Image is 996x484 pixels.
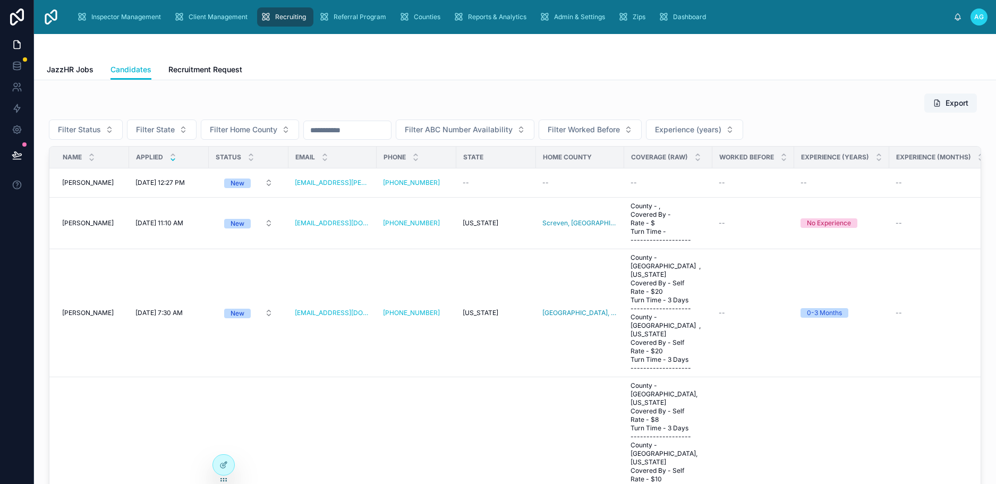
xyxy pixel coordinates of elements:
span: -- [801,179,807,187]
a: [US_STATE] [463,219,530,227]
a: [EMAIL_ADDRESS][DOMAIN_NAME] [295,219,370,227]
a: [GEOGRAPHIC_DATA], [GEOGRAPHIC_DATA] [542,309,618,317]
span: Name [63,153,82,162]
a: Admin & Settings [536,7,612,27]
a: [PHONE_NUMBER] [383,309,450,317]
a: Candidates [110,60,151,80]
a: -- [896,309,985,317]
span: Recruitment Request [168,64,242,75]
span: [DATE] 7:30 AM [135,309,183,317]
span: Admin & Settings [554,13,605,21]
span: -- [631,179,637,187]
a: Screven, [GEOGRAPHIC_DATA] [542,219,618,227]
span: [US_STATE] [463,219,498,227]
span: Candidates [110,64,151,75]
a: County - [GEOGRAPHIC_DATA] , [US_STATE] Covered By - Self Rate - $20 Turn Time - 3 Days ---------... [631,253,706,372]
span: -- [896,179,902,187]
div: 0-3 Months [807,308,842,318]
a: [DATE] 11:10 AM [135,219,202,227]
a: Select Button [215,213,282,233]
span: Filter ABC Number Availability [405,124,513,135]
button: Select Button [646,120,743,140]
span: Experience (months) [896,153,971,162]
a: Recruitment Request [168,60,242,81]
a: [PHONE_NUMBER] [383,219,450,227]
a: -- [896,179,985,187]
a: Inspector Management [73,7,168,27]
span: Zips [633,13,645,21]
span: Status [216,153,241,162]
a: -- [542,179,618,187]
span: Home County [543,153,592,162]
a: [PERSON_NAME] [62,309,123,317]
a: [US_STATE] [463,309,530,317]
img: App logo [42,9,59,26]
span: Experience (years) [801,153,869,162]
a: [EMAIL_ADDRESS][PERSON_NAME][DOMAIN_NAME] [295,179,370,187]
button: Select Button [201,120,299,140]
a: Zips [615,7,653,27]
a: Referral Program [316,7,394,27]
span: AG [974,13,984,21]
span: -- [463,179,469,187]
a: Client Management [171,7,255,27]
a: -- [719,309,788,317]
span: Referral Program [334,13,386,21]
a: No Experience [801,218,883,228]
a: [PERSON_NAME] [62,179,123,187]
span: Email [295,153,315,162]
a: [PHONE_NUMBER] [383,309,440,317]
div: New [231,219,244,228]
a: [PHONE_NUMBER] [383,179,450,187]
button: Select Button [216,303,282,322]
a: Reports & Analytics [450,7,534,27]
span: County - , Covered By - Rate - $ Turn Time - ------------------- [631,202,706,244]
span: Inspector Management [91,13,161,21]
a: Counties [396,7,448,27]
button: Export [924,94,977,113]
span: Filter Status [58,124,101,135]
span: Applied [136,153,163,162]
a: Select Button [215,173,282,193]
div: New [231,179,244,188]
button: Select Button [396,120,534,140]
span: [PERSON_NAME] [62,219,114,227]
a: [PHONE_NUMBER] [383,179,440,187]
span: Recruiting [275,13,306,21]
span: -- [896,219,902,227]
span: Dashboard [673,13,706,21]
span: Filter Worked Before [548,124,620,135]
span: Phone [384,153,406,162]
a: [DATE] 12:27 PM [135,179,202,187]
a: Recruiting [257,7,313,27]
a: -- [896,219,985,227]
a: -- [719,179,788,187]
a: -- [719,219,788,227]
span: Coverage (Raw) [631,153,688,162]
button: Select Button [127,120,197,140]
span: [DATE] 11:10 AM [135,219,183,227]
a: [EMAIL_ADDRESS][DOMAIN_NAME] [295,309,370,317]
a: Dashboard [655,7,713,27]
span: -- [719,309,725,317]
a: -- [801,179,883,187]
div: scrollable content [68,5,954,29]
span: [DATE] 12:27 PM [135,179,185,187]
span: Reports & Analytics [468,13,526,21]
span: State [463,153,483,162]
span: JazzHR Jobs [47,64,93,75]
a: 0-3 Months [801,308,883,318]
div: No Experience [807,218,851,228]
span: Counties [414,13,440,21]
span: Client Management [189,13,248,21]
span: [PERSON_NAME] [62,309,114,317]
button: Select Button [216,173,282,192]
button: Select Button [216,214,282,233]
span: -- [719,219,725,227]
